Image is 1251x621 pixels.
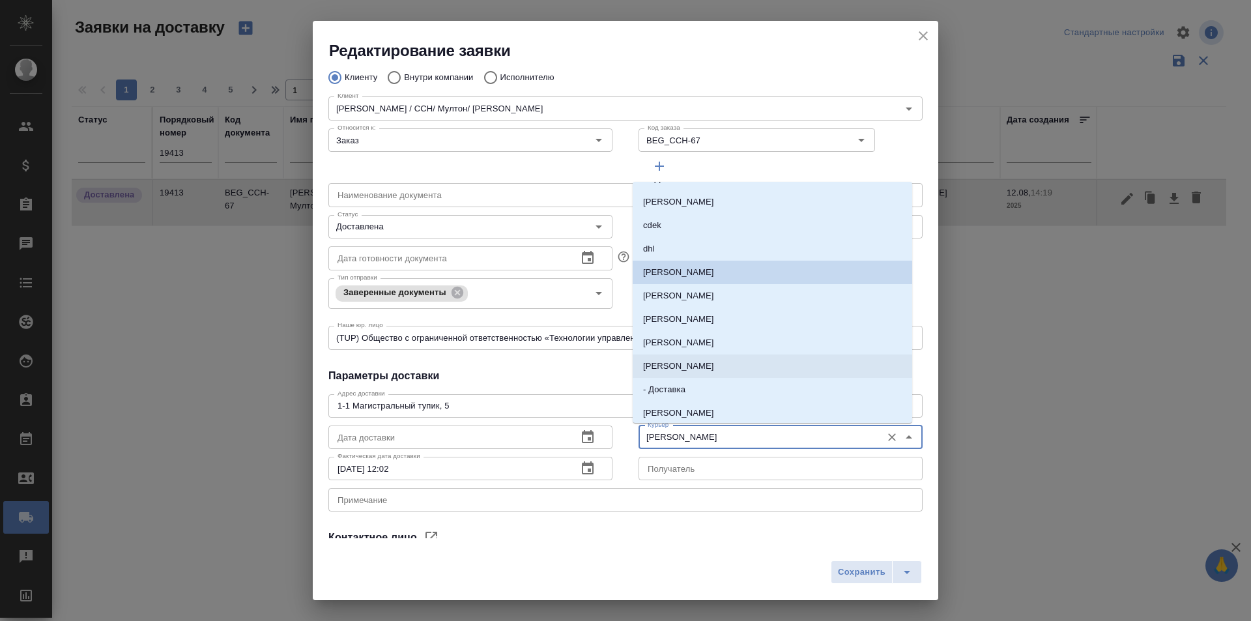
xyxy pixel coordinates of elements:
p: [PERSON_NAME] [643,407,714,420]
p: [PERSON_NAME] [643,289,714,302]
button: Сохранить [831,560,893,584]
p: [PERSON_NAME] [643,266,714,279]
p: Исполнителю [500,71,554,84]
p: Клиенту [345,71,377,84]
span: Заверенные документы [336,287,454,297]
span: Сохранить [838,565,885,580]
p: - Доставка [643,383,685,396]
button: Open [590,131,608,149]
h4: Параметры доставки [328,368,923,384]
p: [PERSON_NAME] [643,195,714,209]
button: Open [590,284,608,302]
button: Open [900,100,918,118]
p: dhl [643,242,655,255]
button: Очистить [883,428,901,446]
div: Заверенные документы [336,285,468,302]
button: Open [852,131,870,149]
p: Внутри компании [404,71,473,84]
div: split button [831,560,922,584]
button: Open [590,218,608,236]
button: close [913,26,933,46]
button: Close [900,428,918,446]
p: cdek [643,219,661,232]
button: Добавить [639,154,680,178]
h4: Контактное лицо [328,530,417,545]
p: [PERSON_NAME] [643,313,714,326]
textarea: 1-1 Магистральный тупик, 5 [338,401,913,411]
p: [PERSON_NAME] [643,360,714,373]
button: Если заполнить эту дату, автоматически создастся заявка, чтобы забрать готовые документы [615,248,632,265]
p: [PERSON_NAME] [643,336,714,349]
h2: Редактирование заявки [329,40,938,61]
